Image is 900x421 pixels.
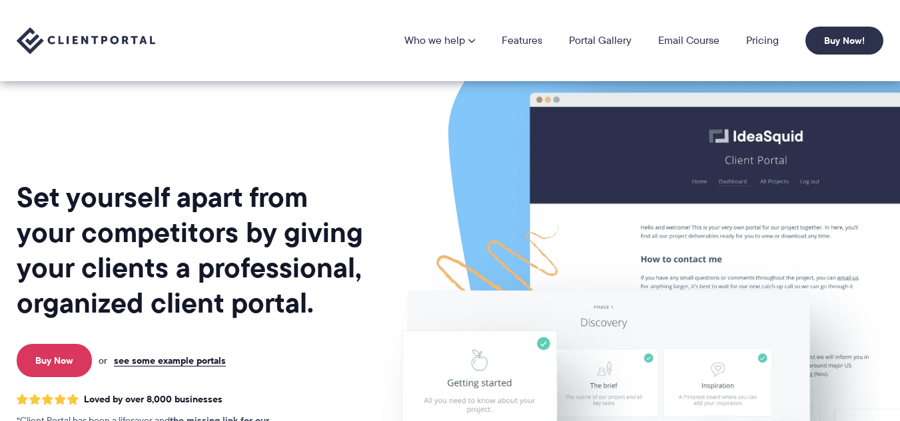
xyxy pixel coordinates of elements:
[17,344,92,377] a: Buy Now
[658,35,719,46] a: Email Course
[17,180,363,321] h1: Set yourself apart from your competitors by giving your clients a professional, organized client ...
[404,35,475,46] a: Who we help
[114,354,226,366] a: see some example portals
[569,35,632,46] a: Portal Gallery
[99,354,107,366] span: or
[502,35,542,46] a: Features
[805,27,883,55] a: Buy Now!
[84,394,223,405] span: Loved by over 8,000 businesses
[746,35,779,46] a: Pricing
